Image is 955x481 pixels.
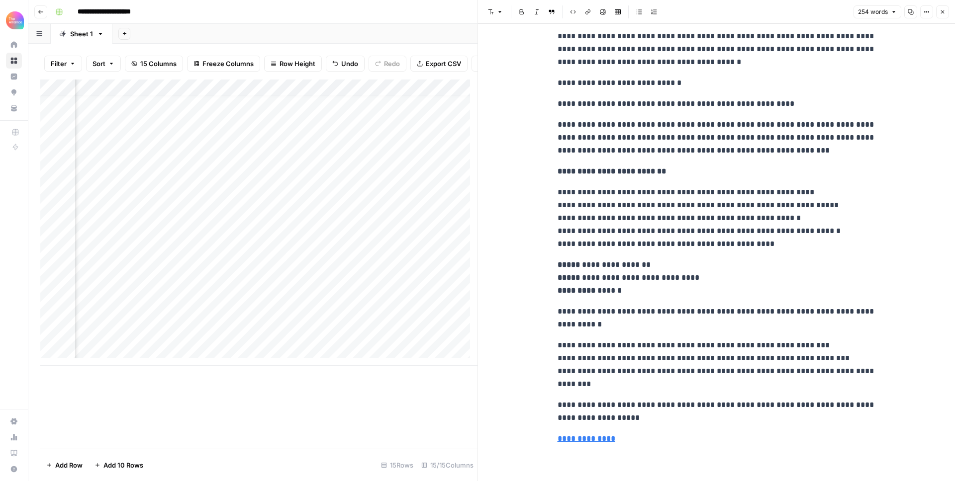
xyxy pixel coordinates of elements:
[6,100,22,116] a: Your Data
[6,429,22,445] a: Usage
[89,457,149,473] button: Add 10 Rows
[6,461,22,477] button: Help + Support
[125,56,183,72] button: 15 Columns
[6,445,22,461] a: Learning Hub
[51,59,67,69] span: Filter
[280,59,315,69] span: Row Height
[187,56,260,72] button: Freeze Columns
[140,59,177,69] span: 15 Columns
[6,413,22,429] a: Settings
[40,457,89,473] button: Add Row
[326,56,365,72] button: Undo
[202,59,254,69] span: Freeze Columns
[410,56,468,72] button: Export CSV
[44,56,82,72] button: Filter
[6,84,22,100] a: Opportunities
[6,37,22,53] a: Home
[86,56,121,72] button: Sort
[369,56,406,72] button: Redo
[858,7,888,16] span: 254 words
[417,457,477,473] div: 15/15 Columns
[341,59,358,69] span: Undo
[6,8,22,33] button: Workspace: Alliance
[103,460,143,470] span: Add 10 Rows
[384,59,400,69] span: Redo
[264,56,322,72] button: Row Height
[55,460,83,470] span: Add Row
[93,59,105,69] span: Sort
[426,59,461,69] span: Export CSV
[6,69,22,84] a: Insights
[6,53,22,69] a: Browse
[51,24,112,44] a: Sheet 1
[70,29,93,39] div: Sheet 1
[6,11,24,29] img: Alliance Logo
[854,5,901,18] button: 254 words
[377,457,417,473] div: 15 Rows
